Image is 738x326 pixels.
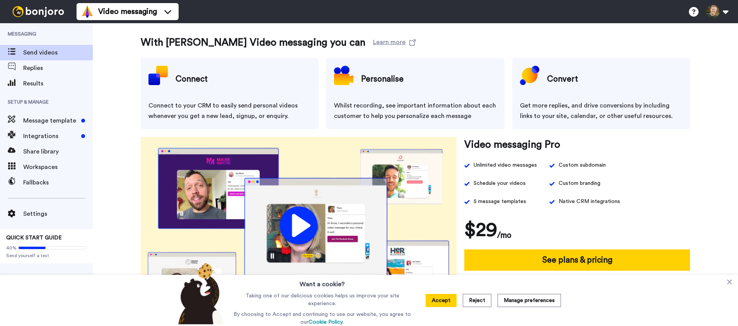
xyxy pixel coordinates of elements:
span: Message template [23,116,78,125]
span: Results [23,79,93,88]
div: Whilst recording, see important information about each customer to help you personalize each message [334,101,496,121]
span: 5 message templates [474,196,526,207]
span: Share library [23,147,93,156]
img: bj-logo-header-white.svg [9,6,67,17]
h4: /mo [497,229,511,242]
h4: Convert [547,70,578,89]
span: Replies [23,63,93,73]
a: Cookie Policy [308,319,343,325]
span: Video messaging [98,6,157,17]
span: Fallbacks [23,178,93,187]
div: Get more replies, and drive conversions by including links to your site, calendar, or other usefu... [520,101,682,121]
span: Settings [23,209,93,218]
div: Connect to your CRM to easily send personal videos whenever you get a new lead, signup, or enquiry. [148,101,311,121]
h4: Connect [176,70,208,89]
span: Integrations [23,131,78,141]
div: Learn more [373,38,406,45]
button: Reject [463,294,491,307]
h3: With [PERSON_NAME] Video messaging you can [141,35,365,50]
h3: Want a cookie? [300,275,345,289]
h4: See plans & pricing [542,254,612,266]
button: Manage preferences [498,294,561,307]
span: 40% [6,245,17,251]
span: Workspaces [23,162,93,172]
img: vm-color.svg [81,5,94,18]
p: By choosing to Accept and continuing to use our website, you agree to our . [232,311,413,326]
span: QUICK START GUIDE [6,235,62,241]
p: Taking one of our delicious cookies helps us improve your site experience. [232,292,413,307]
span: Schedule your videos [474,178,526,189]
h3: Video messaging Pro [464,137,560,152]
span: Native CRM integrations [559,196,620,207]
h4: Personalise [361,70,404,89]
span: Custom branding [559,178,600,189]
img: bear-with-cookie.png [171,263,228,324]
button: Accept [426,294,457,307]
a: Learn more [373,35,416,50]
span: Send videos [23,48,93,57]
span: Send yourself a test [6,253,87,259]
h1: $29 [464,218,497,242]
div: Custom subdomain [559,160,606,171]
div: Unlimited video messages [474,160,537,171]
